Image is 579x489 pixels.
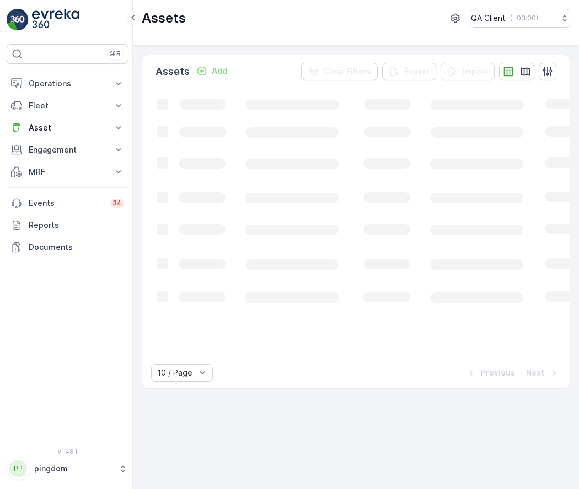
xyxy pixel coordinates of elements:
p: 34 [112,199,122,208]
button: Operations [7,73,128,95]
button: PPpingdom [7,457,128,480]
img: logo [7,9,29,31]
p: Import [463,66,488,77]
p: Reports [29,220,124,231]
button: Previous [464,366,516,379]
button: MRF [7,161,128,183]
p: Next [526,367,544,378]
p: Previous [481,367,515,378]
p: Operations [29,78,106,89]
button: QA Client(+03:00) [471,9,570,28]
div: PP [9,460,27,477]
p: QA Client [471,13,506,24]
button: Asset [7,117,128,139]
button: Clear Filters [301,63,378,80]
button: Fleet [7,95,128,117]
img: logo_light-DOdMpM7g.png [32,9,79,31]
a: Documents [7,236,128,258]
p: Asset [29,122,106,133]
button: Next [525,366,561,379]
button: Add [192,64,232,78]
p: Add [212,66,227,77]
p: Fleet [29,100,106,111]
p: Export [404,66,430,77]
p: ( +03:00 ) [510,14,538,23]
button: Export [382,63,436,80]
button: Engagement [7,139,128,161]
a: Reports [7,214,128,236]
p: Events [29,198,104,209]
p: MRF [29,166,106,177]
p: Assets [142,9,186,27]
p: Assets [156,64,190,79]
p: pingdom [34,463,113,474]
p: Clear Filters [323,66,371,77]
span: v 1.48.1 [7,448,128,455]
p: Documents [29,242,124,253]
button: Import [441,63,495,80]
a: Events34 [7,192,128,214]
p: Engagement [29,144,106,155]
p: ⌘B [110,50,121,58]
